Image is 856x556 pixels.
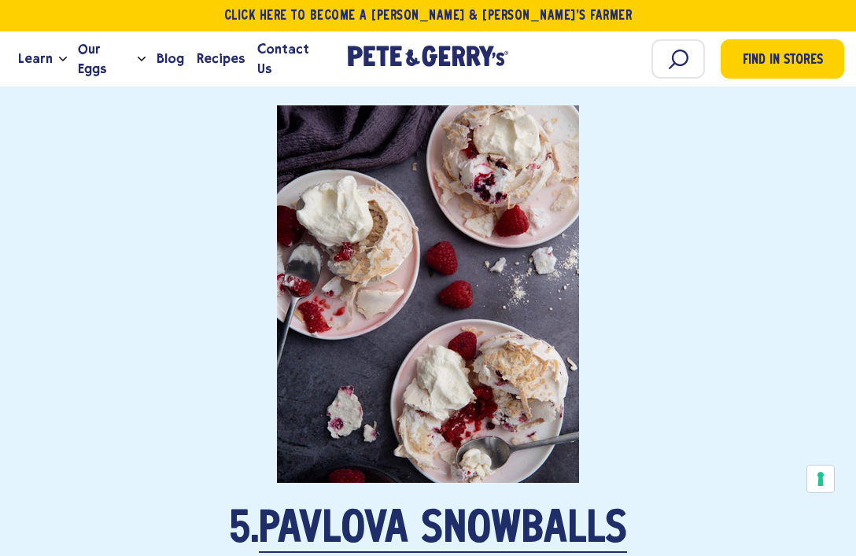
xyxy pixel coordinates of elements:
span: Contact Us [257,39,326,79]
a: Recipes [190,38,251,80]
a: Our Eggs [72,38,138,80]
span: Blog [157,49,184,68]
button: Open the dropdown menu for Learn [59,57,67,62]
span: Recipes [197,49,245,68]
h2: 5. [175,506,681,554]
span: Find in Stores [743,50,823,72]
button: Your consent preferences for tracking technologies [807,466,834,492]
input: Search [651,39,705,79]
button: Open the dropdown menu for Our Eggs [138,57,146,62]
a: Contact Us [251,38,332,80]
a: Learn [12,38,59,80]
span: Our Eggs [78,39,131,79]
a: Blog [150,38,190,80]
a: Find in Stores [721,39,844,79]
a: Pavlova Snowballs [259,509,627,553]
span: Learn [18,49,53,68]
